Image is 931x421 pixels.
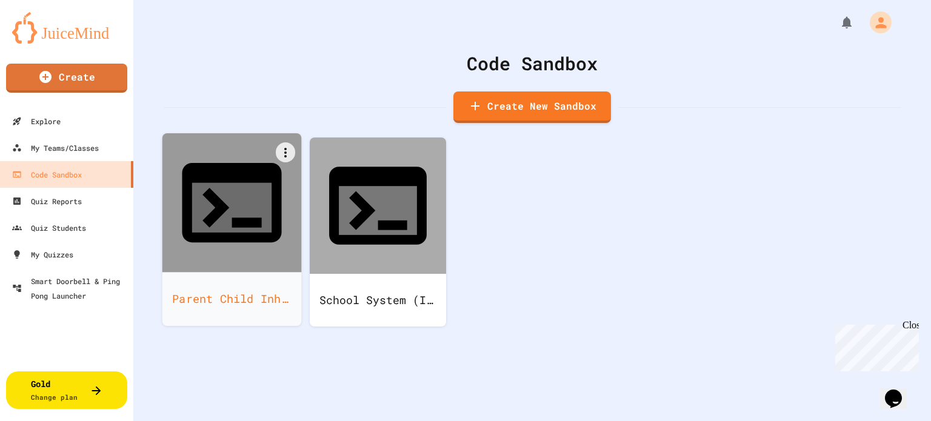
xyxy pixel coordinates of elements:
div: Parent Child Inheritance Practice [162,272,302,326]
div: Explore [12,114,61,128]
div: School System (Inheritance) [310,274,446,327]
div: Code Sandbox [12,167,82,182]
span: Change plan [31,393,78,402]
div: Chat with us now!Close [5,5,84,77]
div: Quiz Reports [12,194,82,208]
div: Quiz Students [12,220,86,235]
a: Parent Child Inheritance Practice [162,133,302,326]
a: Create [6,64,127,93]
div: Smart Doorbell & Ping Pong Launcher [12,274,128,303]
div: My Quizzes [12,247,73,262]
button: GoldChange plan [6,371,127,409]
div: Code Sandbox [164,50,901,77]
iframe: chat widget [830,320,919,371]
img: logo-orange.svg [12,12,121,44]
a: Create New Sandbox [453,91,611,123]
div: Gold [31,377,78,403]
div: My Teams/Classes [12,141,99,155]
iframe: chat widget [880,373,919,409]
div: My Notifications [817,12,857,33]
a: School System (Inheritance) [310,138,446,327]
div: My Account [857,8,895,36]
